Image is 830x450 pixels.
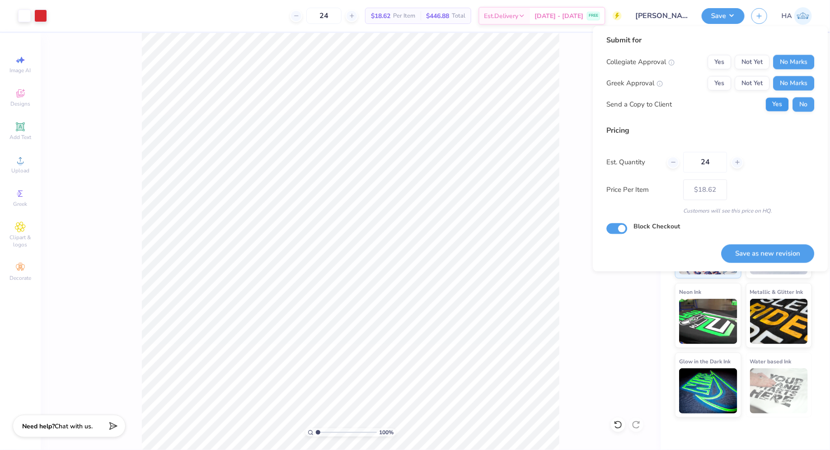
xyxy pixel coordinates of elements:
span: Per Item [393,11,415,21]
span: HA [782,11,792,21]
button: No Marks [774,76,815,91]
img: Neon Ink [679,299,737,344]
span: $446.88 [426,11,449,21]
img: Glow in the Dark Ink [679,368,737,413]
button: Yes [708,76,732,91]
input: Untitled Design [628,7,695,25]
button: Not Yet [735,76,770,91]
span: Neon Ink [679,287,701,297]
span: Total [452,11,465,21]
div: Customers will see this price on HQ. [607,207,815,215]
span: FREE [589,13,598,19]
input: – – [306,8,342,24]
span: Glow in the Dark Ink [679,357,731,366]
span: Clipart & logos [5,234,36,248]
button: Yes [708,55,732,70]
span: Decorate [9,274,31,282]
label: Est. Quantity [607,157,661,167]
div: Pricing [607,125,815,136]
button: No [793,97,815,112]
div: Greek Approval [607,78,663,88]
span: Add Text [9,134,31,141]
input: – – [684,152,727,173]
div: Collegiate Approval [607,57,675,67]
strong: Need help? [22,422,55,431]
span: Metallic & Glitter Ink [750,287,803,297]
button: Save as new revision [722,244,815,263]
img: Harshit Agarwal [794,7,812,25]
img: Water based Ink [750,368,808,413]
button: No Marks [774,55,815,70]
button: Yes [766,97,789,112]
div: Submit for [607,35,815,46]
img: Metallic & Glitter Ink [750,299,808,344]
span: Upload [11,167,29,174]
span: Designs [10,100,30,107]
span: Water based Ink [750,357,792,366]
div: Send a Copy to Client [607,99,672,110]
label: Price Per Item [607,185,677,195]
a: HA [782,7,812,25]
span: Chat with us. [55,422,93,431]
span: 100 % [379,428,394,436]
span: [DATE] - [DATE] [535,11,583,21]
button: Save [702,8,745,24]
span: $18.62 [371,11,390,21]
span: Est. Delivery [484,11,518,21]
button: Not Yet [735,55,770,70]
span: Image AI [10,67,31,74]
span: Greek [14,200,28,208]
label: Block Checkout [634,222,680,232]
